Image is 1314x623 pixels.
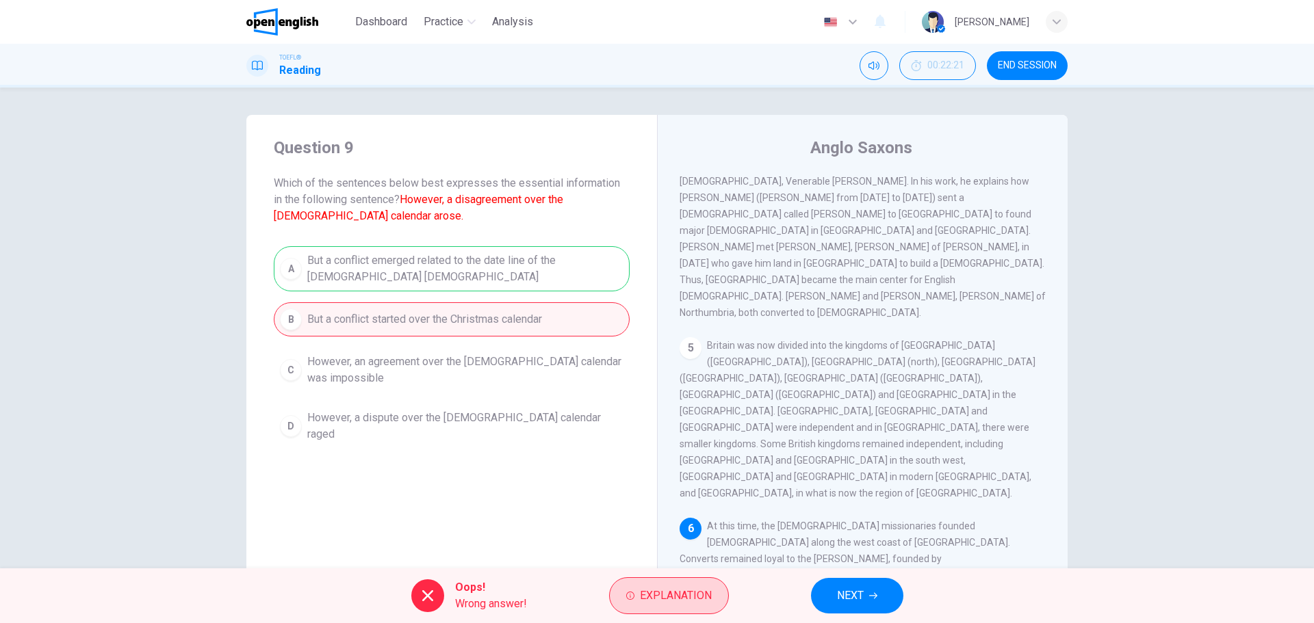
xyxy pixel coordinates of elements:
[822,17,839,27] img: en
[424,14,463,30] span: Practice
[274,193,563,222] font: However, a disagreement over the [DEMOGRAPHIC_DATA] calendar arose.
[274,175,630,224] span: Which of the sentences below best expresses the essential information in the following sentence?
[640,586,712,605] span: Explanation
[246,8,318,36] img: OpenEnglish logo
[811,578,903,613] button: NEXT
[998,60,1057,71] span: END SESSION
[246,8,350,36] a: OpenEnglish logo
[899,51,976,80] button: 00:22:21
[899,51,976,80] div: Hide
[680,340,1035,499] span: Britain was now divided into the kingdoms of [GEOGRAPHIC_DATA] ([GEOGRAPHIC_DATA]), [GEOGRAPHIC_D...
[279,53,301,62] span: TOEFL®
[492,14,533,30] span: Analysis
[927,60,964,71] span: 00:22:21
[418,10,481,34] button: Practice
[837,586,864,605] span: NEXT
[810,137,912,159] h4: Anglo Saxons
[922,11,944,33] img: Profile picture
[455,579,527,596] span: Oops!
[274,137,630,159] h4: Question 9
[350,10,413,34] button: Dashboard
[355,14,407,30] span: Dashboard
[680,337,701,359] div: 5
[860,51,888,80] div: Mute
[680,518,701,540] div: 6
[487,10,539,34] button: Analysis
[680,143,1046,318] span: One important source of sixth to eighth century British history is the "Ecclesiastical History of...
[279,62,321,79] h1: Reading
[609,577,729,614] button: Explanation
[955,14,1029,30] div: [PERSON_NAME]
[987,51,1068,80] button: END SESSION
[455,596,527,612] span: Wrong answer!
